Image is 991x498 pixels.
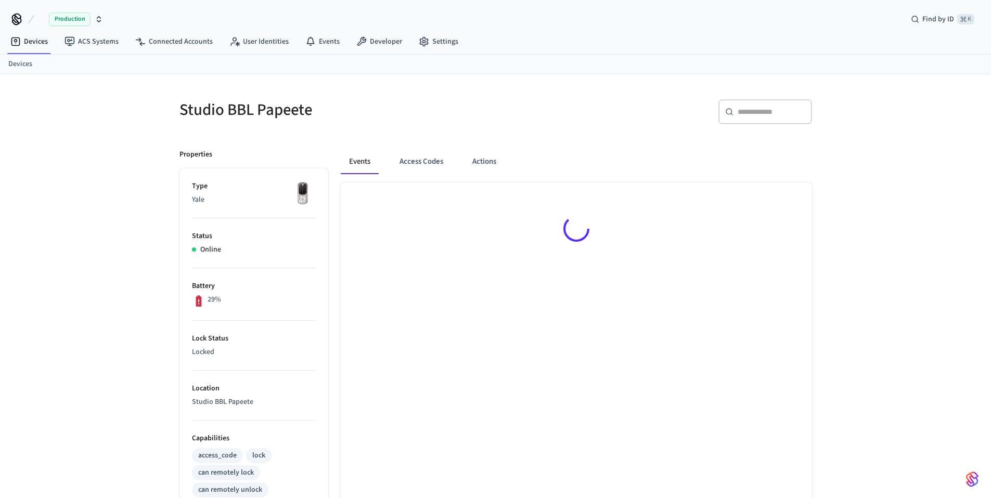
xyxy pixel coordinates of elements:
[49,12,91,26] span: Production
[903,10,983,29] div: Find by ID⌘ K
[391,149,452,174] button: Access Codes
[966,471,979,488] img: SeamLogoGradient.69752ec5.svg
[192,383,316,394] p: Location
[297,32,348,51] a: Events
[341,149,379,174] button: Events
[192,194,316,205] p: Yale
[198,484,262,495] div: can remotely unlock
[192,181,316,192] p: Type
[348,32,410,51] a: Developer
[179,99,490,121] h5: Studio BBL Papeete
[127,32,221,51] a: Connected Accounts
[200,244,221,255] p: Online
[192,231,316,242] p: Status
[192,433,316,444] p: Capabilities
[221,32,297,51] a: User Identities
[341,149,812,174] div: ant example
[192,347,316,358] p: Locked
[410,32,467,51] a: Settings
[464,149,505,174] button: Actions
[8,59,32,70] a: Devices
[208,294,221,305] p: 29%
[290,181,316,207] img: Yale Assure Touchscreen Wifi Smart Lock, Satin Nickel, Front
[957,14,974,24] span: ⌘ K
[922,14,954,24] span: Find by ID
[198,467,254,478] div: can remotely lock
[198,450,237,461] div: access_code
[192,333,316,344] p: Lock Status
[252,450,265,461] div: lock
[2,32,56,51] a: Devices
[56,32,127,51] a: ACS Systems
[192,281,316,292] p: Battery
[179,149,212,160] p: Properties
[192,397,316,408] p: Studio BBL Papeete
